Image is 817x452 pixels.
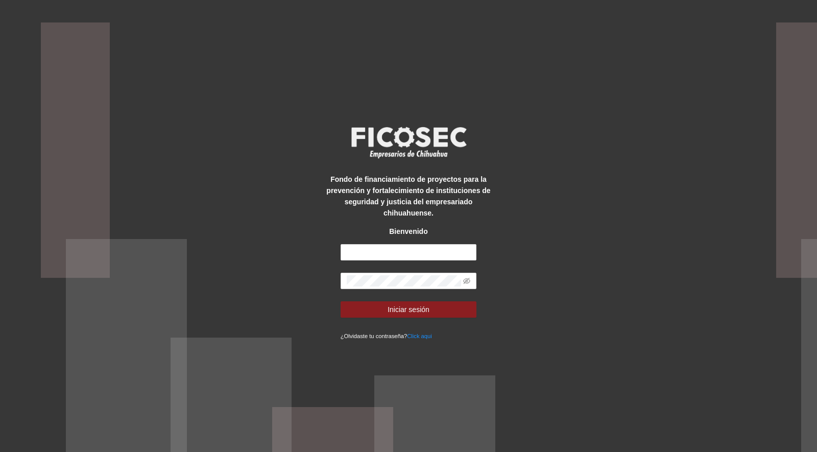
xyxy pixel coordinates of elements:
[407,333,432,339] a: Click aqui
[326,175,490,217] strong: Fondo de financiamiento de proyectos para la prevención y fortalecimiento de instituciones de seg...
[389,227,427,235] strong: Bienvenido
[463,277,470,284] span: eye-invisible
[341,333,432,339] small: ¿Olvidaste tu contraseña?
[345,124,472,161] img: logo
[341,301,477,318] button: Iniciar sesión
[388,304,429,315] span: Iniciar sesión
